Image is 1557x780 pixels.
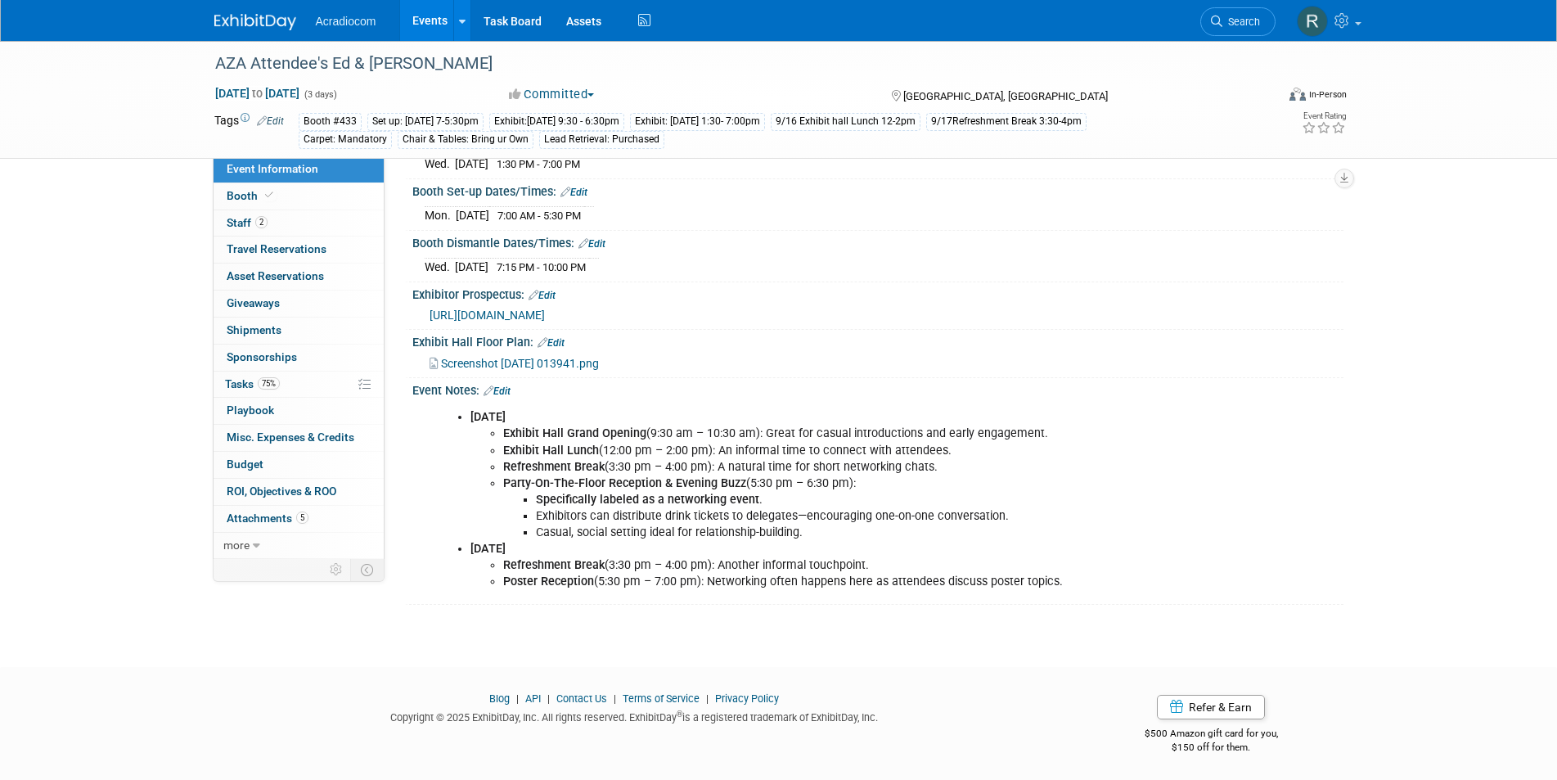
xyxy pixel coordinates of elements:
[227,512,308,525] span: Attachments
[503,476,1154,541] li: (5:30 pm – 6:30 pm):
[412,282,1343,304] div: Exhibitor Prospectus:
[630,113,765,130] div: Exhibit: [DATE] 1:30- 7:00pm
[470,542,506,556] b: [DATE]
[503,86,601,103] button: Committed
[257,115,284,127] a: Edit
[560,187,587,198] a: Edit
[536,508,1154,525] li: Exhibitors can distribute drink tickets to delegates—encouraging one-on-one conversation.
[214,372,384,398] a: Tasks75%
[489,692,510,705] a: Blog
[503,426,1154,442] li: (9:30 am – 10:30 am): Great for casual introductions and early engagement.
[227,162,318,175] span: Event Information
[578,238,605,250] a: Edit
[702,692,713,705] span: |
[715,692,779,705] a: Privacy Policy
[538,337,565,349] a: Edit
[227,296,280,309] span: Giveaways
[214,112,284,149] td: Tags
[455,259,488,276] td: [DATE]
[771,113,920,130] div: 9/16 Exhibit hall Lunch 12-2pm
[227,458,263,471] span: Budget
[214,533,384,559] a: more
[926,113,1087,130] div: 9/17Refreshment Break 3:30-4pm
[214,425,384,451] a: Misc. Expenses & Credits
[214,479,384,505] a: ROI, Objectives & ROO
[214,345,384,371] a: Sponsorships
[223,539,250,552] span: more
[1297,6,1328,37] img: Ronald Tralle
[503,460,605,474] b: Refreshment Break
[623,692,700,705] a: Terms of Service
[296,512,308,524] span: 5
[425,156,455,173] td: Wed.
[489,113,624,130] div: Exhibit:[DATE] 9:30 - 6:30pm
[227,431,354,444] span: Misc. Expenses & Credits
[303,89,337,100] span: (3 days)
[367,113,484,130] div: Set up: [DATE] 7-5:30pm
[503,574,1154,590] li: (5:30 pm – 7:00 pm): Networking often happens here as attendees discuss poster topics.
[503,444,599,458] b: Exhibit Hall Lunch
[543,692,554,705] span: |
[322,559,351,580] td: Personalize Event Tab Strip
[225,377,280,390] span: Tasks
[227,323,281,336] span: Shipments
[425,207,456,224] td: Mon.
[214,237,384,263] a: Travel Reservations
[503,443,1154,459] li: (12:00 pm – 2:00 pm): An informal time to connect with attendees.
[610,692,620,705] span: |
[412,330,1343,351] div: Exhibit Hall Floor Plan:
[503,476,746,490] b: Party-On-The-Floor Reception & Evening Buzz
[536,525,1154,541] li: Casual, social setting ideal for relationship-building.
[484,385,511,397] a: Edit
[214,318,384,344] a: Shipments
[265,191,273,200] i: Booth reservation complete
[455,156,488,173] td: [DATE]
[1200,7,1276,36] a: Search
[398,131,533,148] div: Chair & Tables: Bring ur Own
[227,404,274,417] span: Playbook
[1157,695,1265,719] a: Refer & Earn
[539,131,664,148] div: Lead Retrieval: Purchased
[1302,112,1346,120] div: Event Rating
[1179,85,1348,110] div: Event Format
[430,309,545,322] a: [URL][DOMAIN_NAME]
[677,710,682,719] sup: ®
[503,575,594,588] b: Poster Reception
[512,692,523,705] span: |
[350,559,384,580] td: Toggle Event Tabs
[525,692,541,705] a: API
[227,242,326,255] span: Travel Reservations
[441,357,599,370] span: Screenshot [DATE] 013941.png
[536,492,1154,508] li: .
[497,210,581,222] span: 7:00 AM - 5:30 PM
[503,558,605,572] b: Refreshment Break
[1079,716,1343,754] div: $500 Amazon gift card for you,
[214,183,384,210] a: Booth
[214,86,300,101] span: [DATE] [DATE]
[214,291,384,317] a: Giveaways
[214,156,384,183] a: Event Information
[425,259,455,276] td: Wed.
[299,113,362,130] div: Booth #433
[1079,741,1343,755] div: $150 off for them.
[470,410,506,424] b: [DATE]
[412,231,1343,252] div: Booth Dismantle Dates/Times:
[412,378,1343,399] div: Event Notes:
[214,506,384,532] a: Attachments5
[214,264,384,290] a: Asset Reservations
[214,706,1055,725] div: Copyright © 2025 ExhibitDay, Inc. All rights reserved. ExhibitDay is a registered trademark of Ex...
[503,459,1154,476] li: (3:30 pm – 4:00 pm): A natural time for short networking chats.
[316,15,376,28] span: Acradiocom
[214,452,384,478] a: Budget
[412,179,1343,201] div: Booth Set-up Dates/Times:
[503,557,1154,574] li: (3:30 pm – 4:00 pm): Another informal touchpoint.
[1308,88,1347,101] div: In-Person
[903,90,1108,102] span: [GEOGRAPHIC_DATA], [GEOGRAPHIC_DATA]
[529,290,556,301] a: Edit
[536,493,759,507] b: Specifically labeled as a networking event
[503,426,646,440] b: Exhibit Hall Grand Opening
[250,87,265,100] span: to
[1289,88,1306,101] img: Format-Inperson.png
[430,357,599,370] a: Screenshot [DATE] 013941.png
